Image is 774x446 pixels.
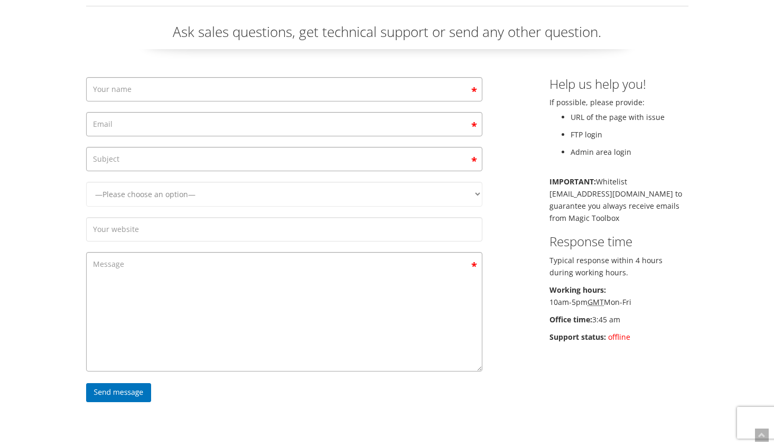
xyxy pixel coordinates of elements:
[571,146,688,158] li: Admin area login
[86,147,482,171] input: Subject
[549,285,606,295] b: Working hours:
[86,22,688,49] p: Ask sales questions, get technical support or send any other question.
[549,175,688,224] p: Whitelist [EMAIL_ADDRESS][DOMAIN_NAME] to guarantee you always receive emails from Magic Toolbox
[86,217,482,241] input: Your website
[571,128,688,141] li: FTP login
[86,77,482,407] form: Contact form
[608,332,630,342] span: offline
[549,314,592,324] b: Office time:
[549,284,688,308] p: 10am-5pm Mon-Fri
[549,313,688,326] p: 3:45 am
[86,77,482,101] input: Your name
[588,297,604,307] acronym: Greenwich Mean Time
[549,332,606,342] b: Support status:
[549,77,688,91] h3: Help us help you!
[571,111,688,123] li: URL of the page with issue
[549,176,596,187] b: IMPORTANT:
[86,112,482,136] input: Email
[542,77,696,348] div: If possible, please provide:
[549,235,688,248] h3: Response time
[86,383,152,402] input: Send message
[549,254,688,278] p: Typical response within 4 hours during working hours.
